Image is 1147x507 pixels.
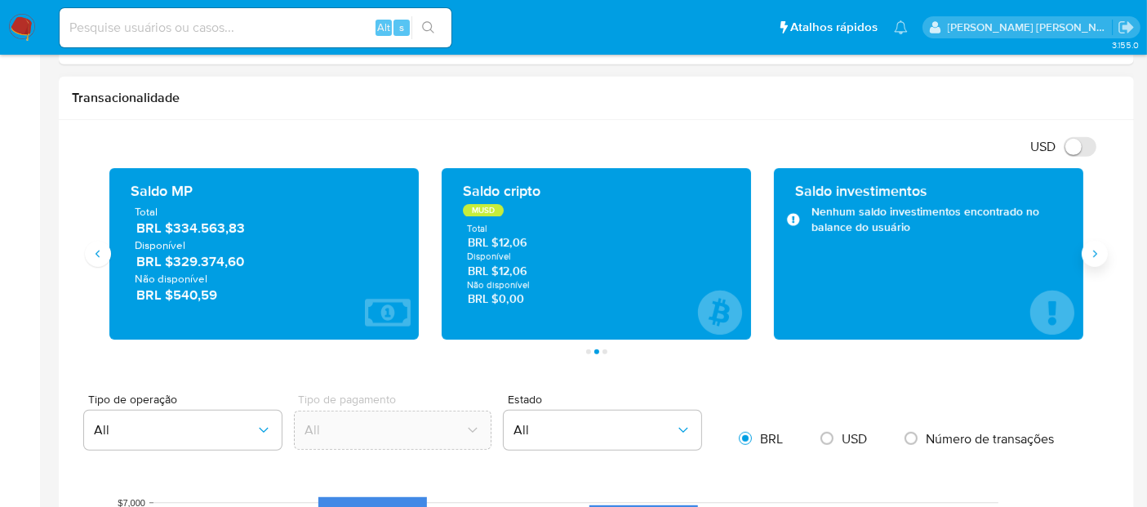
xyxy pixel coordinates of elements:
h1: Transacionalidade [72,90,1121,106]
span: Atalhos rápidos [790,19,878,36]
span: 3.155.0 [1112,38,1139,51]
span: Alt [377,20,390,35]
p: marcos.ferreira@mercadopago.com.br [948,20,1113,35]
span: s [399,20,404,35]
input: Pesquise usuários ou casos... [60,17,451,38]
a: Sair [1118,19,1135,36]
button: search-icon [411,16,445,39]
a: Notificações [894,20,908,34]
